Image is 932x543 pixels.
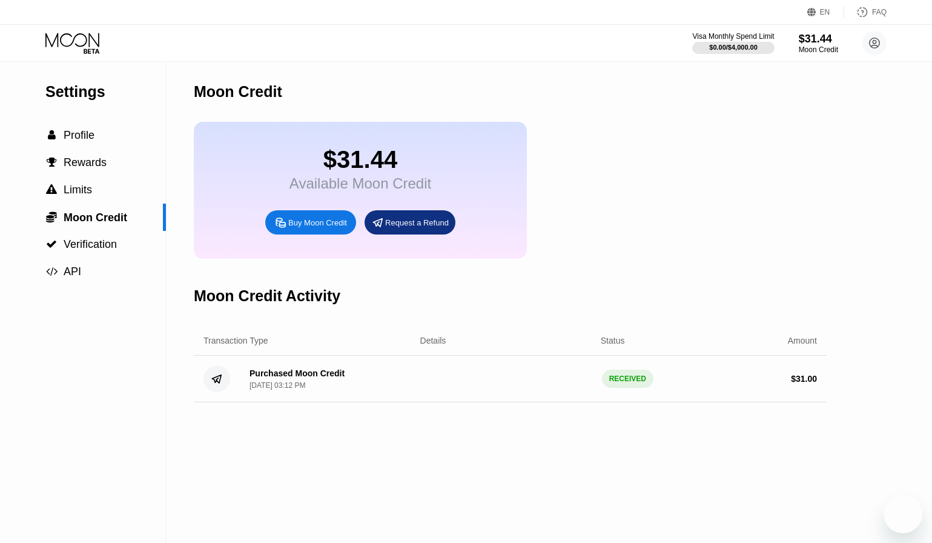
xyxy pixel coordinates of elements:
span: API [64,265,81,278]
div: Buy Moon Credit [288,218,347,228]
span:  [48,130,56,141]
div: FAQ [844,6,887,18]
div: $31.44 [289,146,431,173]
iframe: Button to launch messaging window [884,495,922,533]
span: Verification [64,238,117,250]
div: Purchased Moon Credit [250,368,345,378]
div:  [45,266,58,277]
div:  [45,211,58,223]
span: Profile [64,129,94,141]
div: $ 31.00 [791,374,817,384]
div: Details [420,336,446,345]
span:  [47,157,57,168]
div: Buy Moon Credit [265,210,356,235]
span: Moon Credit [64,212,127,224]
div: Amount [788,336,817,345]
div: Moon Credit Activity [194,287,340,305]
div: Moon Credit [799,45,838,54]
div:  [45,239,58,250]
div: Transaction Type [203,336,268,345]
div:  [45,157,58,168]
div: $31.44Moon Credit [799,33,838,54]
span: Limits [64,184,92,196]
div: [DATE] 03:12 PM [250,381,305,390]
div: Settings [45,83,166,101]
div: RECEIVED [602,370,653,388]
div:  [45,130,58,141]
div: Request a Refund [385,218,449,228]
span:  [46,211,57,223]
div: $0.00 / $4,000.00 [709,44,758,51]
span:  [46,266,58,277]
div: Request a Refund [365,210,455,235]
div: FAQ [872,8,887,16]
div: EN [807,6,844,18]
div: EN [820,8,830,16]
div: Moon Credit [194,83,282,101]
div: $31.44 [799,33,838,45]
div: Status [601,336,625,345]
span:  [46,239,57,250]
div:  [45,184,58,195]
span:  [46,184,57,195]
span: Rewards [64,156,107,168]
div: Available Moon Credit [289,175,431,192]
div: Visa Monthly Spend Limit [692,32,774,41]
div: Visa Monthly Spend Limit$0.00/$4,000.00 [692,32,774,54]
